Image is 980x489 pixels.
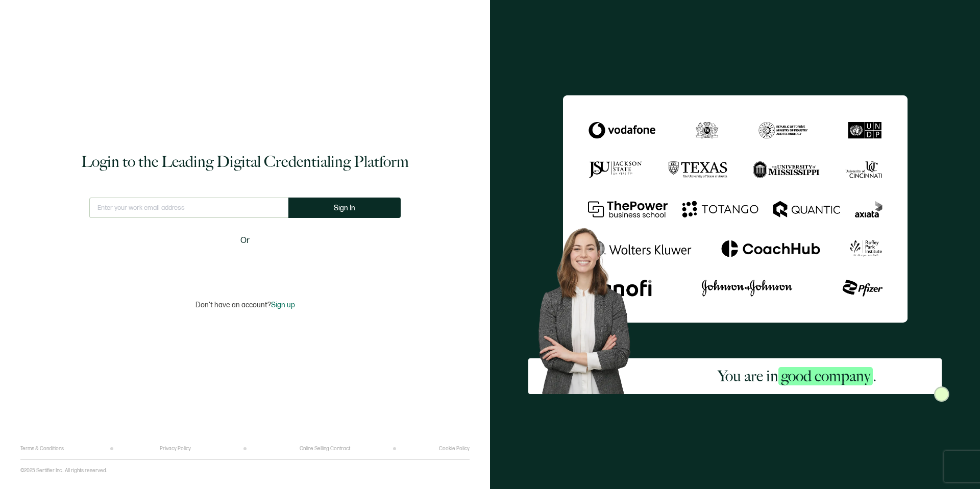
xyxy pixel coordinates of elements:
[934,386,949,402] img: Sertifier Login
[439,446,470,452] a: Cookie Policy
[181,254,309,276] iframe: Sign in with Google Button
[288,198,401,218] button: Sign In
[528,219,652,394] img: Sertifier Login - You are in <span class="strong-h">good company</span>. Hero
[778,367,873,385] span: good company
[563,95,908,322] img: Sertifier Login - You are in <span class="strong-h">good company</span>.
[89,198,288,218] input: Enter your work email address
[271,301,295,309] span: Sign up
[300,446,350,452] a: Online Selling Contract
[20,446,64,452] a: Terms & Conditions
[195,301,295,309] p: Don't have an account?
[240,234,250,247] span: Or
[334,204,355,212] span: Sign In
[81,152,409,172] h1: Login to the Leading Digital Credentialing Platform
[20,468,107,474] p: ©2025 Sertifier Inc.. All rights reserved.
[160,446,191,452] a: Privacy Policy
[718,366,876,386] h2: You are in .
